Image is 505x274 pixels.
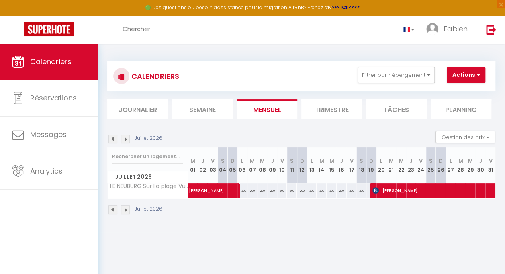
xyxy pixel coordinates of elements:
[297,183,307,198] div: 200
[429,157,433,165] abbr: S
[389,157,394,165] abbr: M
[109,183,189,189] span: LE NEUBURG Sur La plage Vue Mer Clim Piscine
[376,147,386,183] th: 20
[257,147,267,183] th: 08
[188,147,198,183] th: 01
[198,147,208,183] th: 02
[237,99,297,119] li: Mensuel
[337,183,347,198] div: 200
[172,99,233,119] li: Semaine
[386,147,396,183] th: 21
[250,157,255,165] abbr: M
[337,147,347,183] th: 16
[319,157,324,165] abbr: M
[327,183,337,198] div: 200
[218,147,228,183] th: 04
[419,157,423,165] abbr: V
[135,135,162,142] p: Juillet 2026
[458,157,463,165] abbr: M
[329,157,334,165] abbr: M
[107,99,168,119] li: Journalier
[456,147,466,183] th: 28
[347,183,357,198] div: 200
[350,157,353,165] abbr: V
[237,147,247,183] th: 06
[317,147,327,183] th: 14
[447,67,485,83] button: Actions
[135,205,162,213] p: Juillet 2026
[297,147,307,183] th: 12
[409,157,413,165] abbr: J
[117,16,156,44] a: Chercher
[366,99,427,119] li: Tâches
[247,147,258,183] th: 07
[426,23,438,35] img: ...
[466,147,476,183] th: 29
[30,57,72,67] span: Calendriers
[30,166,63,176] span: Analytics
[406,147,416,183] th: 23
[211,157,215,165] abbr: V
[260,157,265,165] abbr: M
[267,147,277,183] th: 09
[446,147,456,183] th: 27
[479,157,482,165] abbr: J
[201,157,204,165] abbr: J
[420,16,478,44] a: ... Fabien
[416,147,426,183] th: 24
[369,157,373,165] abbr: D
[444,24,468,34] span: Fabien
[301,99,362,119] li: Trimestre
[426,147,436,183] th: 25
[287,147,297,183] th: 11
[129,67,179,85] h3: CALENDRIERS
[221,157,224,165] abbr: S
[307,183,317,198] div: 200
[380,157,382,165] abbr: L
[290,157,294,165] abbr: S
[311,157,313,165] abbr: L
[435,131,495,143] button: Gestion des prix
[347,147,357,183] th: 17
[340,157,343,165] abbr: J
[431,99,491,119] li: Planning
[277,147,287,183] th: 10
[190,157,195,165] abbr: M
[287,183,297,198] div: 200
[241,157,243,165] abbr: L
[30,129,67,139] span: Messages
[450,157,452,165] abbr: L
[332,4,360,11] a: >>> ICI <<<<
[185,183,195,198] a: [PERSON_NAME]
[24,22,74,36] img: Super Booking
[485,147,495,183] th: 31
[396,147,406,183] th: 22
[439,157,443,165] abbr: D
[112,149,183,164] input: Rechercher un logement...
[489,157,492,165] abbr: V
[356,147,366,183] th: 18
[360,157,363,165] abbr: S
[189,179,281,194] span: [PERSON_NAME]
[356,183,366,198] div: 200
[300,157,304,165] abbr: D
[366,147,376,183] th: 19
[123,25,150,33] span: Chercher
[475,147,485,183] th: 30
[30,93,77,103] span: Réservations
[270,157,274,165] abbr: J
[358,67,435,83] button: Filtrer par hébergement
[280,157,284,165] abbr: V
[317,183,327,198] div: 200
[231,157,235,165] abbr: D
[399,157,403,165] abbr: M
[436,147,446,183] th: 26
[307,147,317,183] th: 13
[327,147,337,183] th: 15
[227,147,237,183] th: 05
[108,171,188,183] span: Juillet 2026
[208,147,218,183] th: 03
[486,25,496,35] img: logout
[468,157,473,165] abbr: M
